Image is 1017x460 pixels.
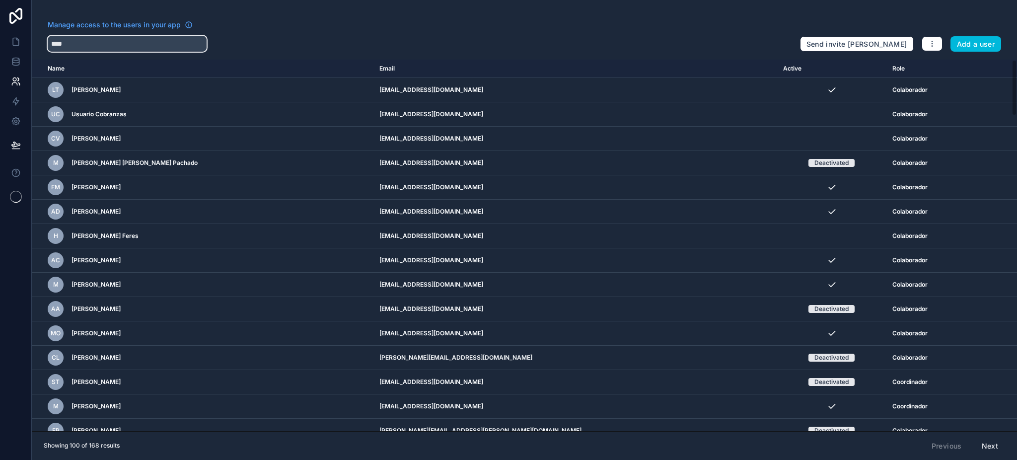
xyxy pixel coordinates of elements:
[72,86,121,94] span: [PERSON_NAME]
[892,281,928,289] span: Colaborador
[814,427,849,435] div: Deactivated
[814,305,849,313] div: Deactivated
[892,135,928,143] span: Colaborador
[892,329,928,337] span: Colaborador
[814,159,849,167] div: Deactivated
[373,273,777,297] td: [EMAIL_ADDRESS][DOMAIN_NAME]
[814,378,849,386] div: Deactivated
[373,175,777,200] td: [EMAIL_ADDRESS][DOMAIN_NAME]
[373,370,777,394] td: [EMAIL_ADDRESS][DOMAIN_NAME]
[373,419,777,443] td: [PERSON_NAME][EMAIL_ADDRESS][PERSON_NAME][DOMAIN_NAME]
[373,394,777,419] td: [EMAIL_ADDRESS][DOMAIN_NAME]
[975,438,1005,455] button: Next
[892,232,928,240] span: Colaborador
[44,442,120,450] span: Showing 100 of 168 results
[51,183,60,191] span: FM
[72,378,121,386] span: [PERSON_NAME]
[892,183,928,191] span: Colaborador
[51,135,60,143] span: CV
[72,402,121,410] span: [PERSON_NAME]
[51,329,61,337] span: MO
[72,208,121,216] span: [PERSON_NAME]
[72,329,121,337] span: [PERSON_NAME]
[51,110,60,118] span: UC
[892,354,928,362] span: Colaborador
[892,86,928,94] span: Colaborador
[777,60,886,78] th: Active
[72,427,121,435] span: [PERSON_NAME]
[53,281,59,289] span: M
[52,86,59,94] span: LT
[892,256,928,264] span: Colaborador
[892,402,928,410] span: Coordinador
[72,281,121,289] span: [PERSON_NAME]
[892,378,928,386] span: Coordinador
[373,200,777,224] td: [EMAIL_ADDRESS][DOMAIN_NAME]
[72,183,121,191] span: [PERSON_NAME]
[52,354,60,362] span: CL
[52,427,60,435] span: FP
[373,248,777,273] td: [EMAIL_ADDRESS][DOMAIN_NAME]
[72,232,139,240] span: [PERSON_NAME] Feres
[886,60,976,78] th: Role
[52,378,60,386] span: ST
[72,305,121,313] span: [PERSON_NAME]
[72,354,121,362] span: [PERSON_NAME]
[373,127,777,151] td: [EMAIL_ADDRESS][DOMAIN_NAME]
[51,305,60,313] span: AA
[72,159,198,167] span: [PERSON_NAME] [PERSON_NAME] Pachado
[48,20,181,30] span: Manage access to the users in your app
[72,135,121,143] span: [PERSON_NAME]
[53,402,59,410] span: M
[373,321,777,346] td: [EMAIL_ADDRESS][DOMAIN_NAME]
[892,208,928,216] span: Colaborador
[51,256,60,264] span: AC
[53,159,59,167] span: M
[373,60,777,78] th: Email
[892,159,928,167] span: Colaborador
[54,232,58,240] span: H
[373,78,777,102] td: [EMAIL_ADDRESS][DOMAIN_NAME]
[373,297,777,321] td: [EMAIL_ADDRESS][DOMAIN_NAME]
[32,60,1017,431] div: scrollable content
[51,208,60,216] span: AD
[32,60,373,78] th: Name
[814,354,849,362] div: Deactivated
[373,346,777,370] td: [PERSON_NAME][EMAIL_ADDRESS][DOMAIN_NAME]
[373,151,777,175] td: [EMAIL_ADDRESS][DOMAIN_NAME]
[950,36,1002,52] button: Add a user
[48,20,193,30] a: Manage access to the users in your app
[892,110,928,118] span: Colaborador
[373,102,777,127] td: [EMAIL_ADDRESS][DOMAIN_NAME]
[72,256,121,264] span: [PERSON_NAME]
[800,36,914,52] button: Send invite [PERSON_NAME]
[373,224,777,248] td: [EMAIL_ADDRESS][DOMAIN_NAME]
[892,427,928,435] span: Colaborador
[892,305,928,313] span: Colaborador
[72,110,127,118] span: Usuario Cobranzas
